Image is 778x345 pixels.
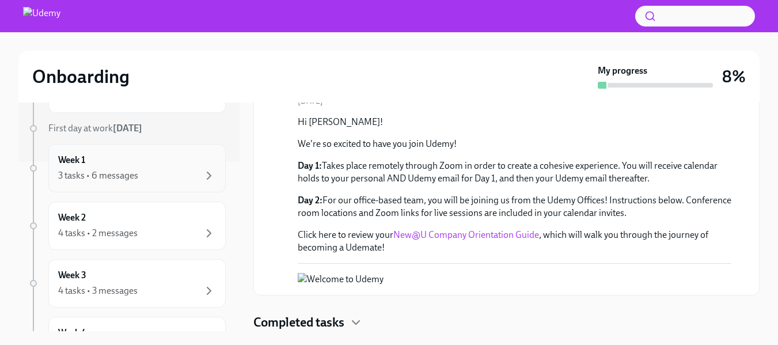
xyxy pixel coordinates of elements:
[722,66,746,87] h3: 8%
[298,160,731,185] p: Takes place remotely through Zoom in order to create a cohesive experience. You will receive cale...
[28,144,226,192] a: Week 13 tasks • 6 messages
[58,154,85,166] h6: Week 1
[32,65,130,88] h2: Onboarding
[298,195,322,206] strong: Day 2:
[598,65,647,77] strong: My progress
[298,229,731,254] p: Click here to review your , which will walk you through the journey of becoming a Udemate!
[253,314,760,331] div: Completed tasks
[393,229,539,240] a: New@U Company Orientation Guide
[28,259,226,308] a: Week 34 tasks • 3 messages
[23,7,60,25] img: Udemy
[58,285,138,297] div: 4 tasks • 3 messages
[58,227,138,240] div: 4 tasks • 2 messages
[28,122,226,135] a: First day at work[DATE]
[58,169,138,182] div: 3 tasks • 6 messages
[298,273,623,286] button: Zoom image
[113,123,142,134] strong: [DATE]
[48,123,142,134] span: First day at work
[58,269,86,282] h6: Week 3
[28,202,226,250] a: Week 24 tasks • 2 messages
[58,327,86,339] h6: Week 4
[298,138,731,150] p: We're so excited to have you join Udemy!
[298,194,731,219] p: For our office-based team, you will be joining us from the Udemy Offices! Instructions below. Con...
[298,160,322,171] strong: Day 1:
[298,116,731,128] p: Hi [PERSON_NAME]!
[58,211,86,224] h6: Week 2
[253,314,344,331] h4: Completed tasks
